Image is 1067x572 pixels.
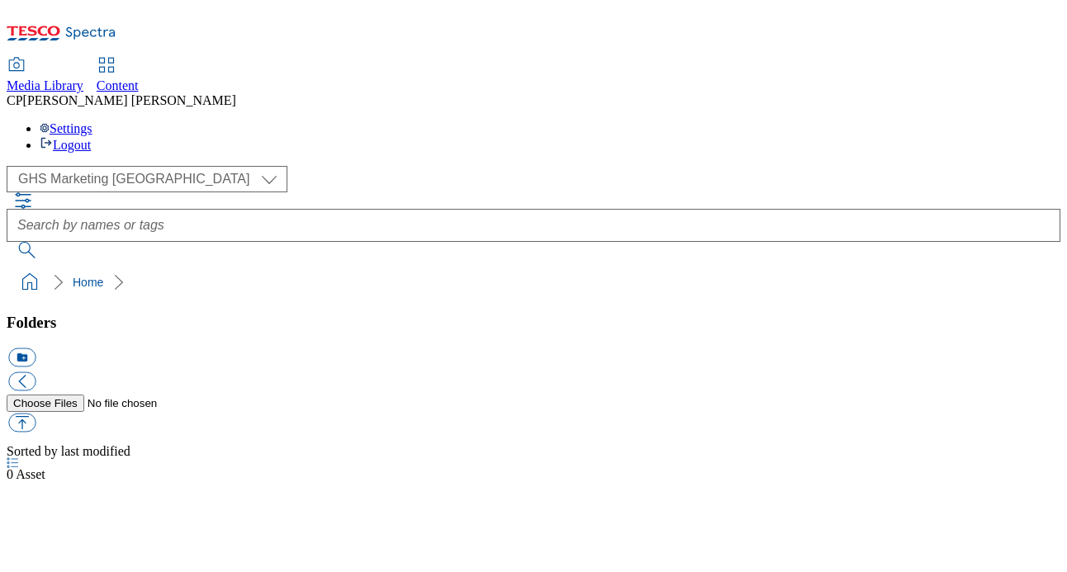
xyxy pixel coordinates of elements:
a: Settings [40,121,92,135]
nav: breadcrumb [7,267,1060,298]
span: Content [97,78,139,92]
a: Home [73,276,103,289]
span: CP [7,93,23,107]
a: Media Library [7,59,83,93]
span: Sorted by last modified [7,444,130,458]
span: [PERSON_NAME] [PERSON_NAME] [23,93,236,107]
a: home [17,269,43,295]
h3: Folders [7,314,1060,332]
span: Media Library [7,78,83,92]
span: Asset [7,467,45,481]
a: Content [97,59,139,93]
a: Logout [40,138,91,152]
span: 0 [7,467,16,481]
input: Search by names or tags [7,209,1060,242]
